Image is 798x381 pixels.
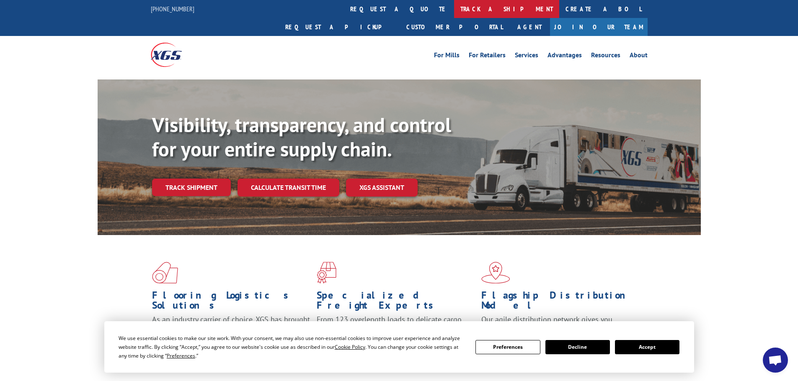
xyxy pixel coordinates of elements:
[152,179,231,196] a: Track shipment
[481,315,635,334] span: Our agile distribution network gives you nationwide inventory management on demand.
[317,262,336,284] img: xgs-icon-focused-on-flooring-red
[434,52,460,61] a: For Mills
[317,290,475,315] h1: Specialized Freight Experts
[547,52,582,61] a: Advantages
[238,179,339,197] a: Calculate transit time
[630,52,648,61] a: About
[481,290,640,315] h1: Flagship Distribution Model
[475,340,540,354] button: Preferences
[152,315,310,344] span: As an industry carrier of choice, XGS has brought innovation and dedication to flooring logistics...
[346,179,418,197] a: XGS ASSISTANT
[152,290,310,315] h1: Flooring Logistics Solutions
[545,340,610,354] button: Decline
[152,112,451,162] b: Visibility, transparency, and control for your entire supply chain.
[469,52,506,61] a: For Retailers
[167,352,195,359] span: Preferences
[550,18,648,36] a: Join Our Team
[481,262,510,284] img: xgs-icon-flagship-distribution-model-red
[515,52,538,61] a: Services
[152,262,178,284] img: xgs-icon-total-supply-chain-intelligence-red
[151,5,194,13] a: [PHONE_NUMBER]
[615,340,679,354] button: Accept
[509,18,550,36] a: Agent
[763,348,788,373] a: Open chat
[591,52,620,61] a: Resources
[335,343,365,350] span: Cookie Policy
[279,18,400,36] a: Request a pickup
[400,18,509,36] a: Customer Portal
[317,315,475,352] p: From 123 overlength loads to delicate cargo, our experienced staff knows the best way to move you...
[104,321,694,373] div: Cookie Consent Prompt
[119,334,465,360] div: We use essential cookies to make our site work. With your consent, we may also use non-essential ...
